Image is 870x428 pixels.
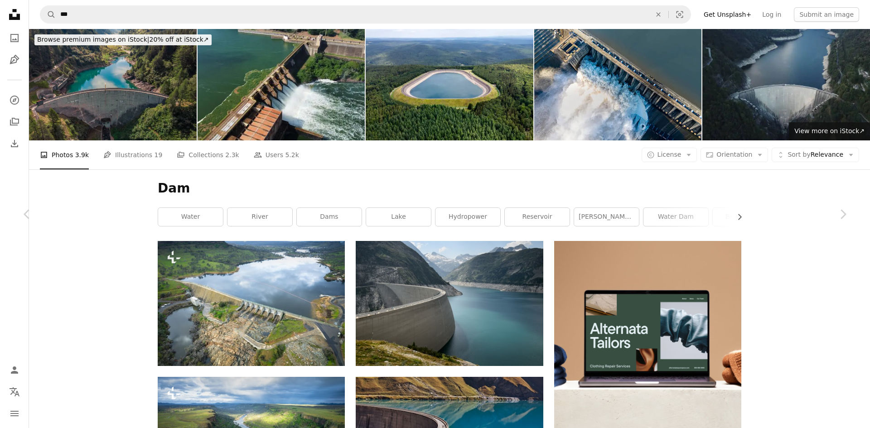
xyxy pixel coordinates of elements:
[5,404,24,423] button: Menu
[366,208,431,226] a: lake
[648,6,668,23] button: Clear
[716,151,752,158] span: Orientation
[297,208,362,226] a: dams
[731,208,741,226] button: scroll list to the right
[225,150,239,160] span: 2.3k
[40,5,691,24] form: Find visuals sitewide
[227,208,292,226] a: river
[158,241,345,365] img: an aerial view of a dam and a body of water
[642,148,697,162] button: License
[177,140,239,169] a: Collections 2.3k
[701,148,768,162] button: Orientation
[5,135,24,153] a: Download History
[713,208,778,226] a: beaver dam
[158,299,345,308] a: an aerial view of a dam and a body of water
[702,29,870,140] img: High Angle View Of Dam Amidst Trees
[366,29,533,140] img: Reservoir, storage basin of pumped-storage plant
[29,29,197,140] img: Aerial view of dam and reservoir in mountains
[772,148,859,162] button: Sort byRelevance
[698,7,757,22] a: Get Unsplash+
[657,151,681,158] span: License
[5,361,24,379] a: Log in / Sign up
[198,29,365,140] img: Represa Bara bonita
[816,171,870,258] a: Next
[574,208,639,226] a: [PERSON_NAME] dam
[643,208,708,226] a: water dam
[669,6,691,23] button: Visual search
[757,7,787,22] a: Log in
[103,140,162,169] a: Illustrations 19
[5,383,24,401] button: Language
[789,122,870,140] a: View more on iStock↗
[5,91,24,109] a: Explore
[435,208,500,226] a: hydropower
[534,29,702,140] img: Vaal Dam Wall With Flowing Water
[40,6,56,23] button: Search Unsplash
[254,140,299,169] a: Users 5.2k
[29,29,217,51] a: Browse premium images on iStock|20% off at iStock↗
[788,150,843,159] span: Relevance
[5,113,24,131] a: Collections
[5,29,24,47] a: Photos
[285,150,299,160] span: 5.2k
[794,127,865,135] span: View more on iStock ↗
[5,51,24,69] a: Illustrations
[505,208,570,226] a: reservoir
[554,241,741,428] img: file-1707885205802-88dd96a21c72image
[356,241,543,365] img: photo of concrete dam in lake near mountains during daytime
[356,299,543,308] a: photo of concrete dam in lake near mountains during daytime
[155,150,163,160] span: 19
[794,7,859,22] button: Submit an image
[37,36,149,43] span: Browse premium images on iStock |
[37,36,209,43] span: 20% off at iStock ↗
[158,180,741,197] h1: Dam
[788,151,810,158] span: Sort by
[158,208,223,226] a: water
